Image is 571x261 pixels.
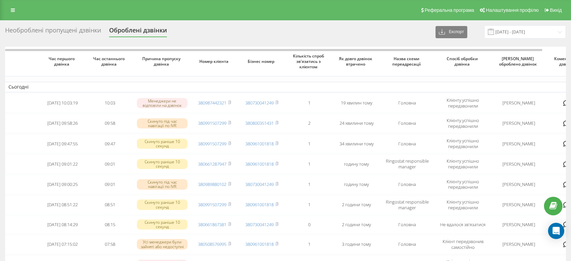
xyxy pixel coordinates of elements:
td: [PERSON_NAME] [492,134,546,153]
td: 3 години тому [333,235,380,254]
td: 07:58 [86,235,133,254]
td: Ringostat responsible manager [380,155,434,173]
a: 380989880102 [198,181,226,187]
td: [PERSON_NAME] [492,94,546,113]
div: Скинуто під час навігації по IVR [137,118,188,128]
td: 09:01 [86,155,133,173]
td: 2 години тому [333,216,380,234]
a: 380661867381 [198,221,226,228]
span: [PERSON_NAME] оброблено дзвінок [497,56,540,67]
td: годину тому [333,175,380,194]
td: [PERSON_NAME] [492,216,546,234]
td: годину тому [333,155,380,173]
td: [DATE] 09:58:26 [39,114,86,133]
td: 09:01 [86,175,133,194]
a: 380508576995 [198,241,226,247]
td: 1 [285,175,333,194]
span: Номер клієнта [196,59,233,64]
td: [DATE] 08:51:22 [39,195,86,214]
td: 1 [285,94,333,113]
td: Ringostat responsible manager [380,195,434,214]
td: 24 хвилини тому [333,114,380,133]
a: 380730041249 [245,221,274,228]
td: [PERSON_NAME] [492,114,546,133]
td: Клієнту успішно передзвонили [434,155,492,173]
td: 19 хвилин тому [333,94,380,113]
div: Оброблені дзвінки [109,27,167,37]
td: Головна [380,235,434,254]
td: 09:47 [86,134,133,153]
td: 2 [285,114,333,133]
td: Клієнт передзвонив самостійно [434,235,492,254]
a: 380961001818 [245,201,274,208]
a: 380961001818 [245,241,274,247]
td: Клієнту успішно передзвонили [434,134,492,153]
span: Не вдалося зв'язатися [440,221,486,228]
span: Причина пропуску дзвінка [140,56,185,67]
span: Бізнес номер [244,59,280,64]
div: Скинуто раніше 10 секунд [137,219,188,230]
td: Головна [380,114,434,133]
a: 380991507299 [198,141,226,147]
span: Назва схеми переадресації [386,56,428,67]
td: Головна [380,94,434,113]
td: [PERSON_NAME] [492,195,546,214]
td: Головна [380,175,434,194]
a: 380800351431 [245,120,274,126]
div: Необроблені пропущені дзвінки [5,27,101,37]
td: 1 [285,195,333,214]
td: Клієнту успішно передзвонили [434,195,492,214]
button: Експорт [436,26,467,38]
a: 380661287947 [198,161,226,167]
td: 1 [285,155,333,173]
span: Час першого дзвінка [44,56,81,67]
div: Open Intercom Messenger [548,223,564,239]
td: [PERSON_NAME] [492,175,546,194]
span: Спосіб обробки дзвінка [440,56,486,67]
td: 2 години тому [333,195,380,214]
td: [PERSON_NAME] [492,155,546,173]
span: Налаштування профілю [486,7,539,13]
td: Клієнту успішно передзвонили [434,94,492,113]
td: 1 [285,134,333,153]
td: Клієнту успішно передзвонили [434,175,492,194]
td: 34 хвилини тому [333,134,380,153]
td: Головна [380,216,434,234]
td: [DATE] 07:15:02 [39,235,86,254]
td: [DATE] 09:00:25 [39,175,86,194]
div: Скинуто раніше 10 секунд [137,159,188,169]
span: Реферальна програма [425,7,474,13]
td: Клієнту успішно передзвонили [434,114,492,133]
div: Скинуто раніше 10 секунд [137,199,188,210]
td: [DATE] 09:01:22 [39,155,86,173]
a: 380730041249 [245,181,274,187]
td: 1 [285,235,333,254]
a: 380991507299 [198,201,226,208]
span: Як довго дзвінок втрачено [338,56,375,67]
a: 380991507299 [198,120,226,126]
td: 09:58 [86,114,133,133]
td: 10:03 [86,94,133,113]
div: Усі менеджери були зайняті або недоступні [137,239,188,249]
td: [DATE] 09:47:55 [39,134,86,153]
span: Кількість спроб зв'язатись з клієнтом [291,53,327,69]
td: [DATE] 08:14:29 [39,216,86,234]
td: 08:15 [86,216,133,234]
span: Час останнього дзвінка [92,56,128,67]
a: 380730041249 [245,100,274,106]
span: Вихід [550,7,562,13]
a: 380961001818 [245,161,274,167]
td: Головна [380,134,434,153]
td: [DATE] 10:03:19 [39,94,86,113]
td: 0 [285,216,333,234]
div: Менеджери не відповіли на дзвінок [137,98,188,108]
td: 08:51 [86,195,133,214]
div: Скинуто під час навігації по IVR [137,179,188,189]
a: 380961001818 [245,141,274,147]
a: 380987442321 [198,100,226,106]
div: Скинуто раніше 10 секунд [137,139,188,149]
td: [PERSON_NAME] [492,235,546,254]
